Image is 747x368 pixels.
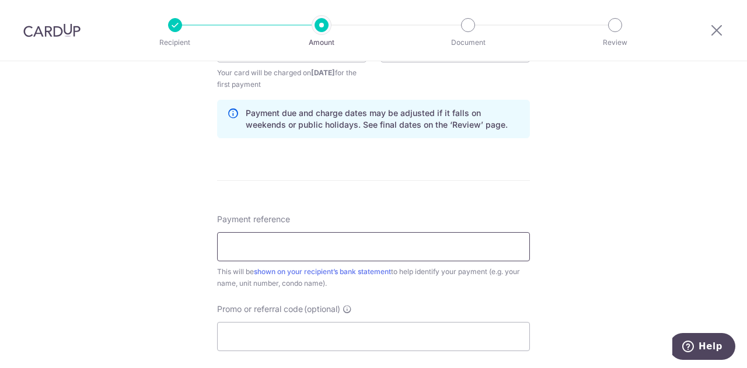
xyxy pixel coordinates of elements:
[304,303,340,315] span: (optional)
[132,37,218,48] p: Recipient
[311,68,335,77] span: [DATE]
[254,267,391,276] a: shown on your recipient’s bank statement
[672,333,735,362] iframe: Opens a widget where you can find more information
[217,303,303,315] span: Promo or referral code
[572,37,658,48] p: Review
[246,107,520,131] p: Payment due and charge dates may be adjusted if it falls on weekends or public holidays. See fina...
[217,213,290,225] span: Payment reference
[217,266,530,289] div: This will be to help identify your payment (e.g. your name, unit number, condo name).
[23,23,81,37] img: CardUp
[425,37,511,48] p: Document
[278,37,365,48] p: Amount
[217,67,366,90] span: Your card will be charged on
